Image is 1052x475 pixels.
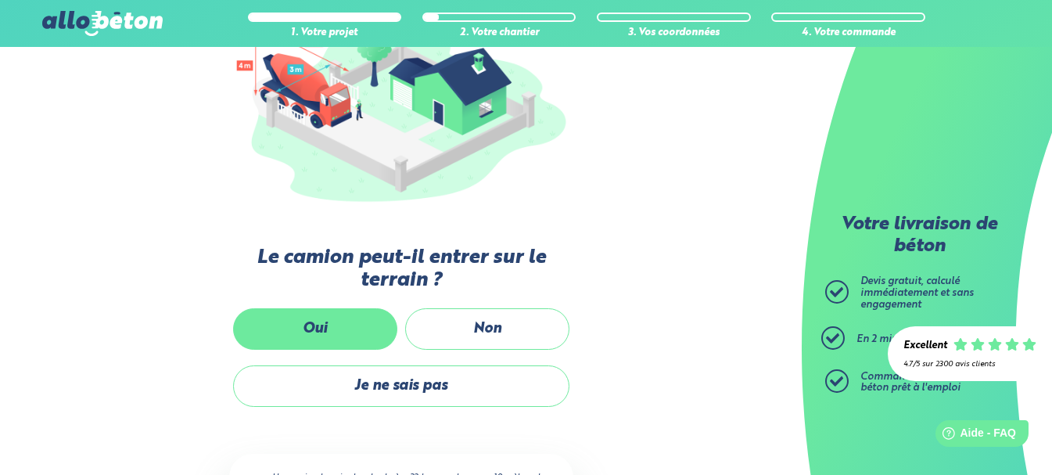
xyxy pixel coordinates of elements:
img: allobéton [42,11,163,36]
p: Votre livraison de béton [829,214,1009,257]
div: 1. Votre projet [248,27,402,39]
div: Excellent [903,340,947,352]
label: Je ne sais pas [233,365,569,407]
div: 4. Votre commande [771,27,925,39]
label: Non [405,308,569,350]
label: Le camion peut-il entrer sur le terrain ? [229,246,573,293]
span: En 2 minutes top chrono [856,334,973,344]
iframe: Help widget launcher [913,414,1035,458]
span: Devis gratuit, calculé immédiatement et sans engagement [860,276,974,309]
div: 2. Votre chantier [422,27,576,39]
div: 4.7/5 sur 2300 avis clients [903,360,1036,369]
label: Oui [233,308,397,350]
span: Commandez ensuite votre béton prêt à l'emploi [860,372,986,394]
div: 3. Vos coordonnées [597,27,751,39]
